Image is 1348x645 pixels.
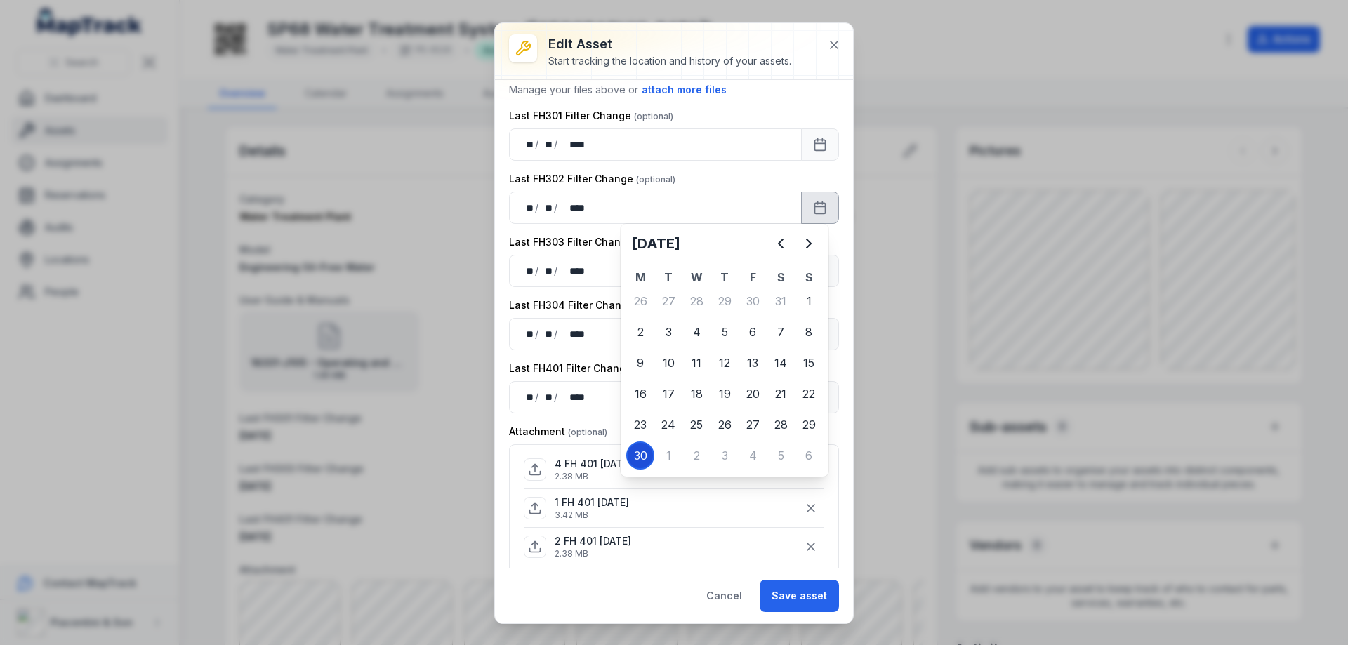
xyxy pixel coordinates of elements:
[654,349,682,377] div: Tuesday 10 June 2025
[767,411,795,439] div: Saturday 28 June 2025
[767,349,795,377] div: 14
[626,441,654,470] div: 30
[555,534,631,548] p: 2 FH 401 [DATE]
[711,318,739,346] div: Thursday 5 June 2025
[711,411,739,439] div: 26
[739,411,767,439] div: 27
[739,318,767,346] div: 6
[626,380,654,408] div: 16
[739,349,767,377] div: 13
[626,269,654,286] th: M
[654,318,682,346] div: Tuesday 3 June 2025
[554,390,559,404] div: /
[559,264,586,278] div: year,
[739,441,767,470] div: Friday 4 July 2025
[795,411,823,439] div: Sunday 29 June 2025
[795,349,823,377] div: 15
[521,201,535,215] div: day,
[682,411,711,439] div: Wednesday 25 June 2025
[626,318,654,346] div: 2
[711,411,739,439] div: Thursday 26 June 2025
[711,349,739,377] div: Thursday 12 June 2025
[739,380,767,408] div: 20
[682,287,711,315] div: 28
[626,287,654,315] div: 26
[559,327,586,341] div: year,
[682,318,711,346] div: 4
[654,287,682,315] div: Tuesday 27 May 2025
[739,441,767,470] div: 4
[509,109,673,123] label: Last FH301 Filter Change
[626,349,654,377] div: Monday 9 June 2025
[739,380,767,408] div: Friday 20 June 2025
[711,441,739,470] div: Thursday 3 July 2025
[554,264,559,278] div: /
[682,269,711,286] th: W
[559,201,586,215] div: year,
[795,380,823,408] div: Sunday 22 June 2025
[626,287,654,315] div: Monday 26 May 2025
[711,269,739,286] th: T
[682,441,711,470] div: Wednesday 2 July 2025
[521,390,535,404] div: day,
[795,441,823,470] div: Sunday 6 July 2025
[795,318,823,346] div: 8
[682,380,711,408] div: 18
[767,380,795,408] div: 21
[626,380,654,408] div: Monday 16 June 2025
[521,138,535,152] div: day,
[767,411,795,439] div: 28
[548,54,791,68] div: Start tracking the location and history of your assets.
[555,471,632,482] p: 2.38 MB
[654,318,682,346] div: 3
[795,269,823,286] th: S
[626,230,823,471] div: June 2025
[555,457,632,471] p: 4 FH 401 [DATE]
[654,269,682,286] th: T
[739,287,767,315] div: 30
[682,287,711,315] div: Wednesday 28 May 2025
[535,201,540,215] div: /
[711,287,739,315] div: 29
[711,380,739,408] div: 19
[555,548,631,559] p: 2.38 MB
[509,235,675,249] label: Last FH303 Filter Change
[540,327,554,341] div: month,
[767,441,795,470] div: Saturday 5 July 2025
[559,390,586,404] div: year,
[739,411,767,439] div: Friday 27 June 2025
[739,318,767,346] div: Friday 6 June 2025
[767,441,795,470] div: 5
[626,411,654,439] div: Monday 23 June 2025
[521,264,535,278] div: day,
[767,287,795,315] div: 31
[626,318,654,346] div: Monday 2 June 2025
[767,287,795,315] div: Saturday 31 May 2025
[548,34,791,54] h3: Edit asset
[626,349,654,377] div: 9
[540,390,554,404] div: month,
[554,327,559,341] div: /
[795,411,823,439] div: 29
[760,580,839,612] button: Save asset
[711,441,739,470] div: 3
[654,380,682,408] div: Tuesday 17 June 2025
[682,318,711,346] div: Wednesday 4 June 2025
[795,287,823,315] div: Sunday 1 June 2025
[535,138,540,152] div: /
[554,138,559,152] div: /
[711,287,739,315] div: Thursday 29 May 2025
[767,230,795,258] button: Previous
[626,441,654,470] div: Monday 30 June 2025 selected
[509,298,676,312] label: Last FH304 Filter Change
[739,269,767,286] th: F
[795,230,823,258] button: Next
[555,496,629,510] p: 1 FH 401 [DATE]
[795,287,823,315] div: 1
[540,264,554,278] div: month,
[654,411,682,439] div: 24
[767,318,795,346] div: Saturday 7 June 2025
[767,269,795,286] th: S
[801,128,839,161] button: Calendar
[535,390,540,404] div: /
